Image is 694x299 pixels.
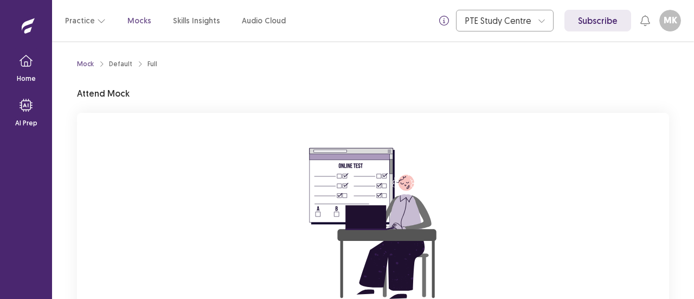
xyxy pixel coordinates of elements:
[77,87,130,100] p: Attend Mock
[65,11,106,30] button: Practice
[564,10,631,31] a: Subscribe
[434,11,454,30] button: info
[242,15,286,27] a: Audio Cloud
[17,74,36,84] p: Home
[15,118,37,128] p: AI Prep
[173,15,220,27] a: Skills Insights
[147,59,157,69] div: Full
[127,15,151,27] a: Mocks
[109,59,132,69] div: Default
[77,59,94,69] a: Mock
[659,10,681,31] button: MK
[77,59,157,69] nav: breadcrumb
[465,10,532,31] div: PTE Study Centre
